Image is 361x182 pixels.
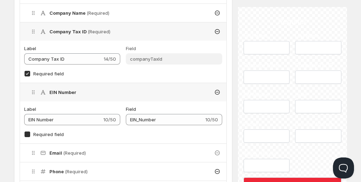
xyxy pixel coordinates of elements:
[244,150,290,157] label: Billing Address
[49,168,88,175] h4: Phone
[49,28,110,35] h4: Company Tax ID
[33,132,64,137] span: Required field
[49,9,109,16] h4: Company Name
[244,91,290,98] label: EIN Number
[244,32,290,39] label: First Name
[49,149,86,156] h4: Email
[244,121,290,128] label: Phone
[33,71,64,76] span: Required field
[244,62,290,69] label: Company Name
[295,121,341,128] label: Delivery Address
[333,157,354,178] iframe: Help Scout Beacon - Open
[65,169,88,174] span: (Required)
[24,106,36,112] span: Label
[49,89,76,96] h4: EIN Number
[63,150,86,156] span: (Required)
[87,10,109,16] span: (Required)
[126,46,136,51] span: Field
[88,29,110,34] span: (Required)
[24,46,36,51] span: Label
[295,32,341,39] label: Last Name
[295,91,341,98] div: Email
[126,106,136,112] span: Field
[295,62,341,69] label: Company Tax ID
[244,17,341,26] h2: Register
